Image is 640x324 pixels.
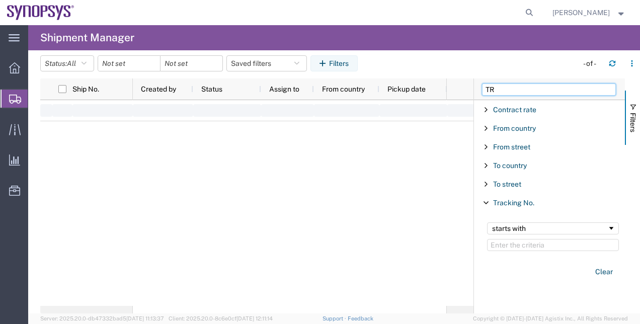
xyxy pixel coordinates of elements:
[98,56,160,71] input: Not set
[226,55,307,71] button: Saved filters
[322,85,365,93] span: From country
[201,85,222,93] span: Status
[493,161,527,170] span: To country
[493,199,534,207] span: Tracking No.
[493,106,536,114] span: Contract rate
[169,315,273,321] span: Client: 2025.20.0-8c6e0cf
[583,58,601,69] div: - of -
[552,7,626,19] button: [PERSON_NAME]
[348,315,373,321] a: Feedback
[493,143,530,151] span: From street
[269,85,299,93] span: Assign to
[492,224,607,232] div: starts with
[552,7,610,18] span: Rachelle Varela
[141,85,176,93] span: Created by
[473,314,628,323] span: Copyright © [DATE]-[DATE] Agistix Inc., All Rights Reserved
[310,55,358,71] button: Filters
[493,124,536,132] span: From country
[236,315,273,321] span: [DATE] 12:11:14
[487,222,619,234] div: Filtering operator
[589,264,619,280] button: Clear
[474,100,625,313] div: Filter List 6 Filters
[126,315,164,321] span: [DATE] 11:13:37
[387,85,426,93] span: Pickup date
[67,59,76,67] span: All
[629,113,637,132] span: Filters
[323,315,348,321] a: Support
[40,55,94,71] button: Status:All
[487,239,619,251] input: Filter Value
[72,85,99,93] span: Ship No.
[482,84,616,96] input: Filter Columns Input
[40,25,134,50] h4: Shipment Manager
[40,315,164,321] span: Server: 2025.20.0-db47332bad5
[7,5,74,20] img: logo
[161,56,222,71] input: Not set
[493,180,521,188] span: To street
